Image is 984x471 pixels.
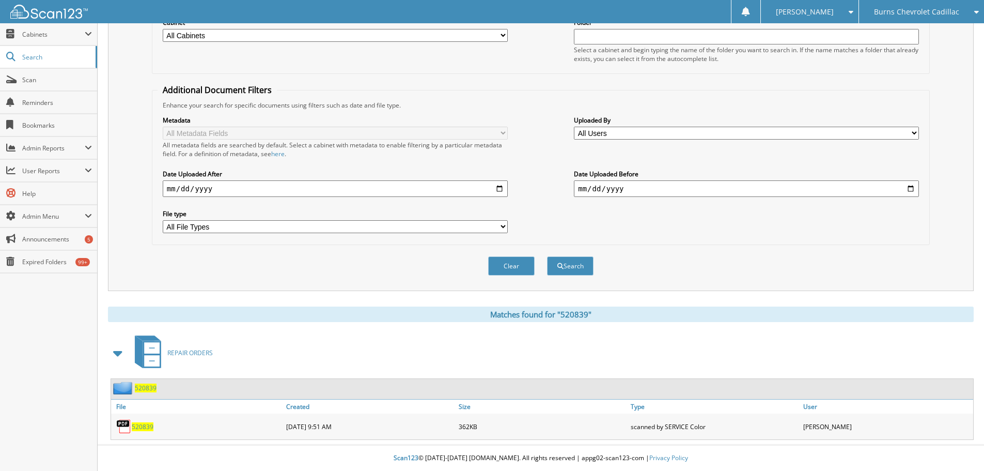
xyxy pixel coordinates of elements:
a: here [271,149,285,158]
span: Reminders [22,98,92,107]
label: Metadata [163,116,508,125]
div: 99+ [75,258,90,266]
span: REPAIR ORDERS [167,348,213,357]
label: Date Uploaded Before [574,170,919,178]
input: start [163,180,508,197]
a: User [801,400,973,414]
a: REPAIR ORDERS [129,332,213,373]
div: [PERSON_NAME] [801,416,973,437]
label: Date Uploaded After [163,170,508,178]
legend: Additional Document Filters [158,84,277,96]
span: User Reports [22,166,85,175]
img: folder2.png [113,382,135,394]
div: 5 [85,235,93,244]
img: PDF.png [116,419,132,434]
div: 362KB [456,416,629,437]
span: Admin Menu [22,212,85,221]
span: Cabinets [22,30,85,39]
div: Select a cabinet and begin typing the name of the folder you want to search in. If the name match... [574,45,919,63]
button: Search [547,256,593,276]
a: File [111,400,284,414]
span: Scan [22,75,92,84]
span: Expired Folders [22,257,92,266]
span: Burns Chevrolet Cadillac [874,9,959,15]
button: Clear [488,256,535,276]
label: File type [163,209,508,218]
div: All metadata fields are searched by default. Select a cabinet with metadata to enable filtering b... [163,141,508,158]
span: Bookmarks [22,121,92,130]
span: Help [22,189,92,198]
div: Matches found for "520839" [108,307,974,322]
div: Enhance your search for specific documents using filters such as date and file type. [158,101,924,110]
div: [DATE] 9:51 AM [284,416,456,437]
span: Scan123 [394,453,418,462]
img: scan123-logo-white.svg [10,5,88,19]
a: 520839 [132,422,153,431]
span: Search [22,53,90,62]
input: end [574,180,919,197]
span: [PERSON_NAME] [776,9,834,15]
a: Created [284,400,456,414]
a: Privacy Policy [649,453,688,462]
a: Type [628,400,801,414]
span: Admin Reports [22,144,85,153]
div: scanned by SERVICE Color [628,416,801,437]
label: Uploaded By [574,116,919,125]
div: © [DATE]-[DATE] [DOMAIN_NAME]. All rights reserved | appg02-scan123-com | [98,446,984,471]
span: Announcements [22,235,92,244]
a: Size [456,400,629,414]
a: 520839 [135,384,157,392]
